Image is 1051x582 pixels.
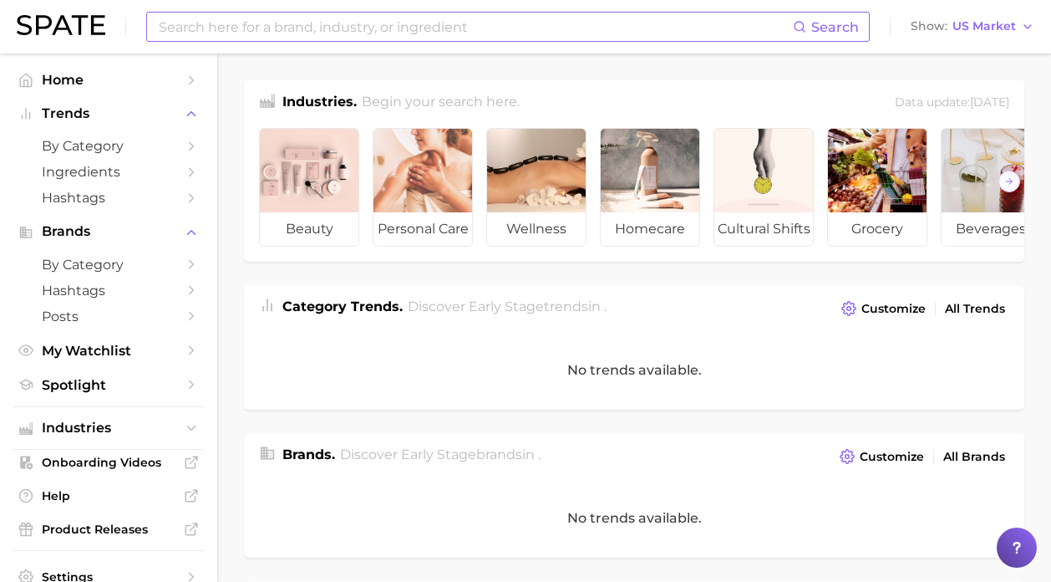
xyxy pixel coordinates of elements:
[943,450,1005,464] span: All Brands
[42,309,175,324] span: Posts
[373,128,473,247] a: personal care
[42,138,175,154] span: by Category
[939,446,1009,468] a: All Brands
[244,478,1024,558] div: No trends available.
[811,19,859,35] span: Search
[13,450,204,475] a: Onboarding Videos
[13,483,204,508] a: Help
[42,377,175,393] span: Spotlight
[998,171,1020,192] button: Scroll Right
[906,16,1038,38] button: ShowUS Market
[282,299,403,314] span: Category Trends .
[911,22,947,31] span: Show
[827,128,927,247] a: grocery
[282,447,335,462] span: Brands .
[17,15,105,35] img: SPATE
[835,445,928,468] button: Customize
[259,128,359,247] a: beauty
[42,190,175,206] span: Hashtags
[941,128,1041,247] a: beverages
[13,133,204,159] a: by Category
[13,372,204,398] a: Spotlight
[13,67,204,93] a: Home
[837,297,930,320] button: Customize
[373,212,472,246] span: personal care
[861,302,926,316] span: Customize
[13,304,204,329] a: Posts
[13,338,204,364] a: My Watchlist
[601,212,699,246] span: homecare
[42,522,175,537] span: Product Releases
[486,128,586,247] a: wellness
[945,302,1005,316] span: All Trends
[828,212,927,246] span: grocery
[260,212,358,246] span: beauty
[13,517,204,542] a: Product Releases
[13,278,204,304] a: Hashtags
[13,101,204,126] button: Trends
[895,92,1009,115] div: Data update: [DATE]
[13,252,204,278] a: by Category
[42,421,175,436] span: Industries
[600,128,700,247] a: homecare
[487,212,586,246] span: wellness
[42,72,175,88] span: Home
[13,416,204,441] button: Industries
[157,13,793,41] input: Search here for a brand, industry, or ingredient
[282,92,357,115] h1: Industries.
[713,128,814,247] a: cultural shifts
[941,298,1009,320] a: All Trends
[952,22,1016,31] span: US Market
[408,299,607,314] span: Discover Early Stage trends in .
[42,488,175,503] span: Help
[42,283,175,299] span: Hashtags
[42,257,175,273] span: by Category
[714,212,813,246] span: cultural shifts
[860,450,924,464] span: Customize
[42,106,175,121] span: Trends
[340,447,541,462] span: Discover Early Stage brands in .
[42,164,175,180] span: Ingredients
[13,185,204,211] a: Hashtags
[42,224,175,239] span: Brands
[42,343,175,359] span: My Watchlist
[42,455,175,470] span: Onboarding Videos
[942,212,1040,246] span: beverages
[13,219,204,244] button: Brands
[362,92,520,115] h2: Begin your search here.
[13,159,204,185] a: Ingredients
[244,330,1024,410] div: No trends available.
